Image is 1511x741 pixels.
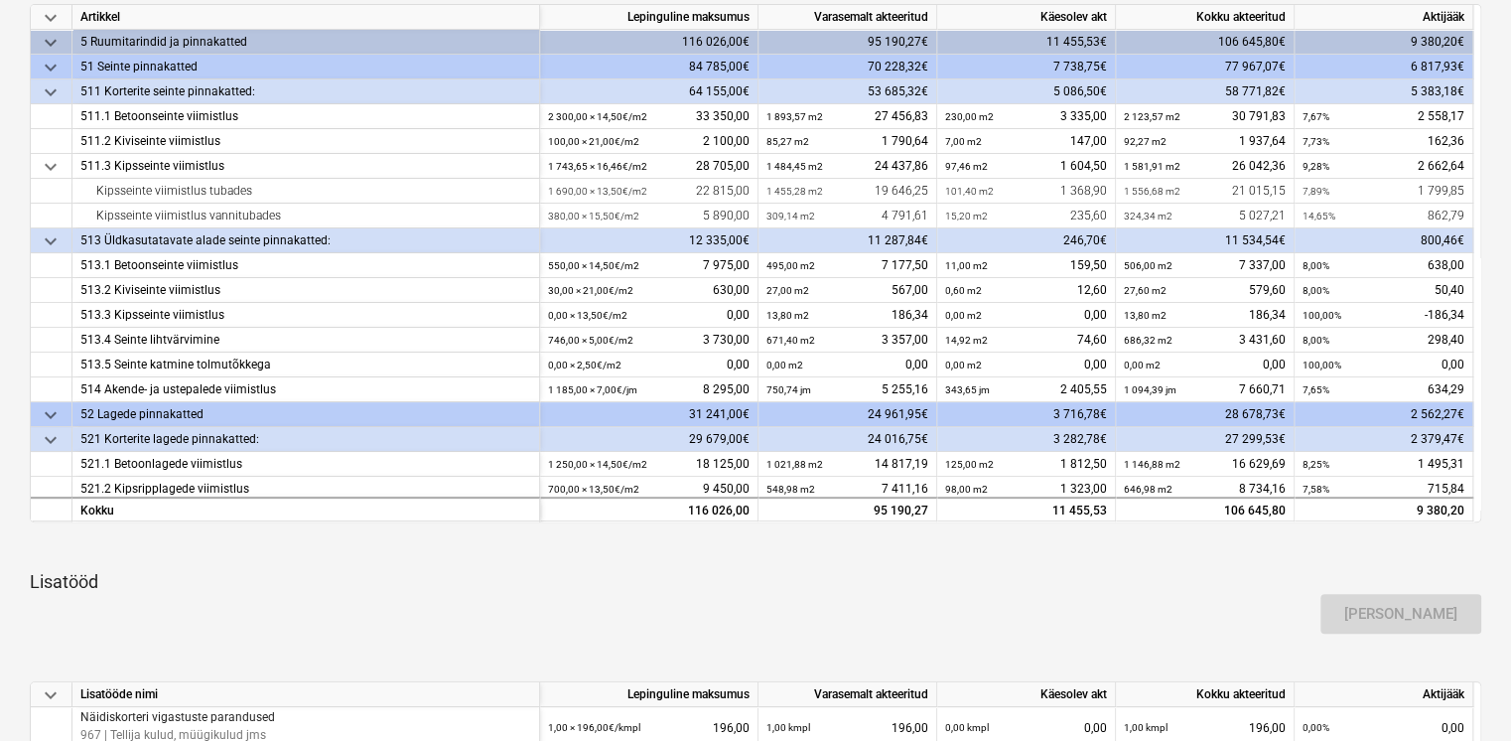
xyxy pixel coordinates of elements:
div: 2 558,17 [1303,104,1464,129]
div: 24 961,95€ [758,402,937,427]
small: 15,20 m2 [945,211,988,222]
small: 8,00% [1303,285,1329,296]
div: 11 455,53 [945,499,1107,523]
small: 11,00 m2 [945,260,988,271]
div: 95 190,27€ [758,30,937,55]
small: 8,00% [1303,260,1329,271]
small: 230,00 m2 [945,111,994,122]
small: 506,00 m2 [1124,260,1172,271]
small: 30,00 × 21,00€ / m2 [548,285,633,296]
div: 715,84 [1303,477,1464,502]
div: 579,60 [1124,278,1286,303]
small: 746,00 × 5,00€ / m2 [548,335,633,346]
div: 2 100,00 [548,129,750,154]
small: 309,14 m2 [766,211,815,222]
div: 2 405,55 [945,377,1107,402]
small: 1 021,88 m2 [766,459,823,470]
small: 1 250,00 × 14,50€ / m2 [548,459,647,470]
div: 5 255,16 [766,377,928,402]
div: 53 685,32€ [758,79,937,104]
div: 3 730,00 [548,328,750,353]
div: 26 042,36 [1124,154,1286,179]
small: 7,67% [1303,111,1329,122]
div: 12,60 [945,278,1107,303]
div: 5 Ruumitarindid ja pinnakatted [80,30,531,55]
small: 7,89% [1303,186,1329,197]
div: Käesolev akt [937,682,1116,707]
div: 95 190,27 [766,499,928,523]
div: 3 357,00 [766,328,928,353]
div: 1 812,50 [945,452,1107,477]
div: 24 016,75€ [758,427,937,452]
div: 7 337,00 [1124,253,1286,278]
div: 27 299,53€ [1116,427,1295,452]
div: 513.3 Kipsseinte viimistlus [80,303,531,328]
div: 116 026,00€ [540,30,758,55]
div: 3 335,00 [945,104,1107,129]
div: 12 335,00€ [540,228,758,253]
small: 8,00% [1303,335,1329,346]
span: keyboard_arrow_down [39,403,63,427]
div: Varasemalt akteeritud [758,682,937,707]
small: 9,28% [1303,161,1329,172]
small: 100,00% [1303,360,1341,370]
div: 159,50 [945,253,1107,278]
div: 33 350,00 [548,104,750,129]
div: 29 679,00€ [540,427,758,452]
small: 646,98 m2 [1124,484,1172,495]
div: 24 437,86 [766,154,928,179]
div: -186,34 [1303,303,1464,328]
div: 3 431,60 [1124,328,1286,353]
small: 0,00 m2 [945,310,982,321]
div: 58 771,82€ [1116,79,1295,104]
small: 0,00 m2 [1124,360,1161,370]
span: keyboard_arrow_down [39,683,63,707]
small: 100,00% [1303,310,1341,321]
small: 324,34 m2 [1124,211,1172,222]
div: 1 604,50 [945,154,1107,179]
div: 8 295,00 [548,377,750,402]
div: 7 660,71 [1124,377,1286,402]
div: 513.1 Betoonseinte viimistlus [80,253,531,278]
div: 52 Lagede pinnakatted [80,402,531,427]
div: 11 455,53€ [937,30,1116,55]
small: 92,27 m2 [1124,136,1167,147]
div: 1 790,64 [766,129,928,154]
div: 3 716,78€ [937,402,1116,427]
small: 7,65% [1303,384,1329,395]
small: 686,32 m2 [1124,335,1172,346]
div: Kokku akteeritud [1116,682,1295,707]
small: 1 556,68 m2 [1124,186,1180,197]
div: 14 817,19 [766,452,928,477]
span: keyboard_arrow_down [39,229,63,253]
small: 1,00 kmpl [766,722,810,733]
div: 1 368,90 [945,179,1107,204]
small: 7,00 m2 [945,136,982,147]
div: 21 015,15 [1124,179,1286,204]
small: 97,46 m2 [945,161,988,172]
div: 11 287,84€ [758,228,937,253]
div: 0,00 [1303,353,1464,377]
div: 6 817,93€ [1295,55,1473,79]
small: 7,73% [1303,136,1329,147]
div: Lisatööde nimi [72,682,540,707]
small: 101,40 m2 [945,186,994,197]
p: Lisatööd [30,570,1481,594]
div: 70 228,32€ [758,55,937,79]
div: 3 282,78€ [937,427,1116,452]
div: 147,00 [945,129,1107,154]
div: 0,00 [945,353,1107,377]
small: 85,27 m2 [766,136,809,147]
p: Näidiskorteri vigastuste parandused [80,709,275,726]
small: 548,98 m2 [766,484,815,495]
div: Artikkel [72,5,540,30]
div: 162,36 [1303,129,1464,154]
div: 116 026,00 [548,499,750,523]
div: 0,00 [945,303,1107,328]
div: 8 734,16 [1124,477,1286,502]
div: 50,40 [1303,278,1464,303]
div: 638,00 [1303,253,1464,278]
div: 7 738,75€ [937,55,1116,79]
div: Chat Widget [1412,646,1511,741]
small: 700,00 × 13,50€ / m2 [548,484,639,495]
